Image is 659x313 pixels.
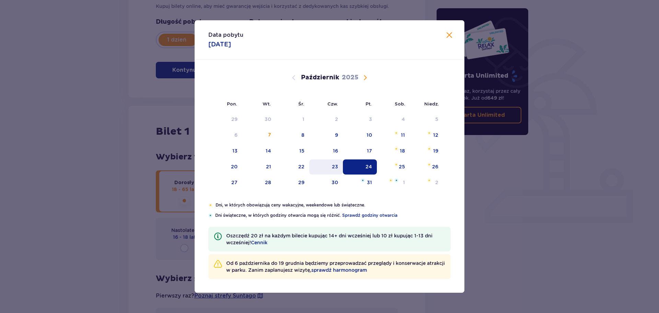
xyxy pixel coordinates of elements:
[298,101,304,107] small: Śr.
[343,175,377,190] td: piątek, 31 października 2025
[301,74,339,82] p: Październik
[367,132,372,138] div: 10
[276,112,309,127] td: Data niedostępna. środa, 1 października 2025
[333,147,338,154] div: 16
[410,144,443,159] td: niedziela, 19 października 2025
[332,179,338,186] div: 30
[410,175,443,190] td: niedziela, 2 listopada 2025
[332,163,338,170] div: 23
[268,132,271,138] div: 7
[208,213,212,217] img: Niebieska gwiazdka
[208,203,213,207] img: Pomarańczowa gwiazdka
[335,132,338,138] div: 9
[427,178,431,182] img: Pomarańczowa gwiazdka
[427,147,431,151] img: Pomarańczowa gwiazdka
[361,74,369,82] button: Następny miesiąc
[343,112,377,127] td: Data niedostępna. piątek, 3 października 2025
[309,112,343,127] td: Data niedostępna. czwartek, 2 października 2025
[208,144,242,159] td: poniedziałek, 13 października 2025
[410,159,443,175] td: niedziela, 26 października 2025
[242,175,276,190] td: wtorek, 28 października 2025
[231,179,238,186] div: 27
[377,144,410,159] td: sobota, 18 października 2025
[432,163,438,170] div: 26
[401,132,405,138] div: 11
[377,175,410,190] td: sobota, 1 listopada 2025
[231,163,238,170] div: 20
[343,144,377,159] td: piątek, 17 października 2025
[299,147,304,154] div: 15
[399,163,405,170] div: 25
[343,128,377,143] td: piątek, 10 października 2025
[208,159,242,175] td: poniedziałek, 20 października 2025
[394,131,398,135] img: Pomarańczowa gwiazdka
[242,128,276,143] td: wtorek, 7 października 2025
[226,260,445,273] p: Od 6 października do 19 grudnia będziemy przeprowadzać przeglądy i konserwacje atrakcji w parku. ...
[395,101,405,107] small: Sob.
[234,132,238,138] div: 6
[342,74,358,82] p: 2025
[290,74,298,82] button: Poprzedni miesiąc
[208,31,243,39] p: Data pobytu
[242,159,276,175] td: wtorek, 21 października 2025
[208,175,242,190] td: poniedziałek, 27 października 2025
[424,101,439,107] small: Niedz.
[276,144,309,159] td: środa, 15 października 2025
[366,101,372,107] small: Pt.
[302,116,304,123] div: 1
[215,212,451,219] p: Dni świąteczne, w których godziny otwarcia mogą się różnić.
[342,212,397,219] a: Sprawdź godziny otwarcia
[276,175,309,190] td: środa, 29 października 2025
[433,147,438,154] div: 19
[266,147,271,154] div: 14
[276,159,309,175] td: środa, 22 października 2025
[226,232,445,246] p: Oszczędź 20 zł na każdym bilecie kupując 14+ dni wcześniej lub 10 zł kupując 1-13 dni wcześniej!
[394,178,398,182] img: Niebieska gwiazdka
[263,101,271,107] small: Wt.
[298,163,304,170] div: 22
[242,144,276,159] td: wtorek, 14 października 2025
[377,112,410,127] td: Data niedostępna. sobota, 4 października 2025
[343,159,377,175] td: Data zaznaczona. piątek, 24 października 2025
[435,179,438,186] div: 2
[410,112,443,127] td: Data niedostępna. niedziela, 5 października 2025
[216,202,451,208] p: Dni, w których obowiązują ceny wakacyjne, weekendowe lub świąteczne.
[327,101,338,107] small: Czw.
[394,163,398,167] img: Pomarańczowa gwiazdka
[445,31,453,40] button: Zamknij
[435,116,438,123] div: 5
[367,179,372,186] div: 31
[309,128,343,143] td: czwartek, 9 października 2025
[361,178,365,182] img: Niebieska gwiazdka
[208,40,231,48] p: [DATE]
[389,178,393,182] img: Pomarańczowa gwiazdka
[309,144,343,159] td: czwartek, 16 października 2025
[265,179,271,186] div: 28
[366,163,372,170] div: 24
[433,132,438,138] div: 12
[311,267,367,273] a: sprawdź harmonogram
[309,175,343,190] td: czwartek, 30 października 2025
[427,131,431,135] img: Pomarańczowa gwiazdka
[410,128,443,143] td: niedziela, 12 października 2025
[403,179,405,186] div: 1
[369,116,372,123] div: 3
[231,116,238,123] div: 29
[265,116,271,123] div: 30
[400,147,405,154] div: 18
[227,101,237,107] small: Pon.
[266,163,271,170] div: 21
[242,112,276,127] td: Data niedostępna. wtorek, 30 września 2025
[335,116,338,123] div: 2
[377,159,410,175] td: sobota, 25 października 2025
[377,128,410,143] td: sobota, 11 października 2025
[301,132,304,138] div: 8
[208,112,242,127] td: Data niedostępna. poniedziałek, 29 września 2025
[251,239,267,246] a: Cennik
[402,116,405,123] div: 4
[232,147,238,154] div: 13
[309,159,343,175] td: czwartek, 23 października 2025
